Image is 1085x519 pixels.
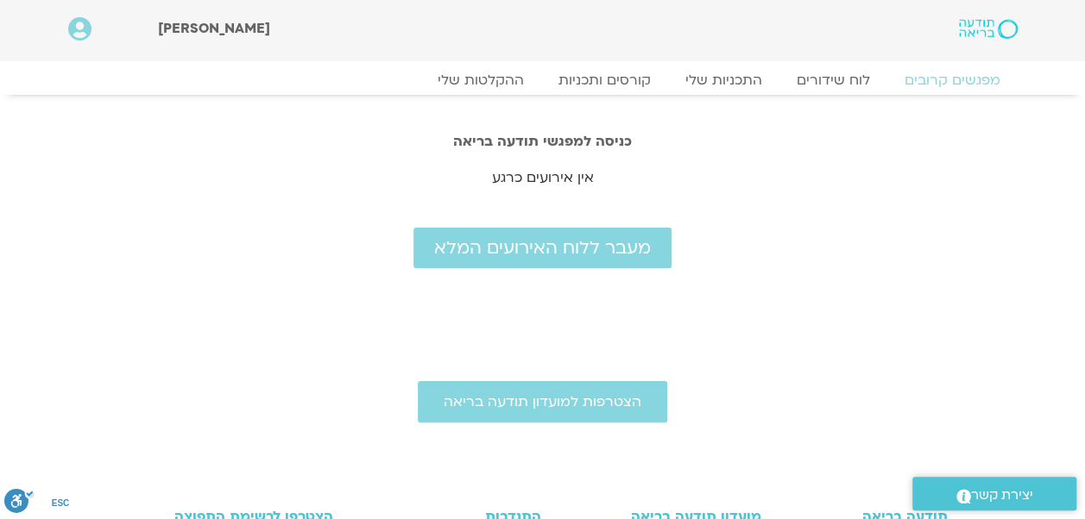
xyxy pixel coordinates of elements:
nav: Menu [68,72,1018,89]
span: הצטרפות למועדון תודעה בריאה [444,394,641,410]
a: התכניות שלי [668,72,779,89]
a: ההקלטות שלי [420,72,541,89]
a: הצטרפות למועדון תודעה בריאה [418,381,667,422]
span: יצירת קשר [971,484,1033,507]
p: אין אירועים כרגע [51,166,1035,190]
a: מפגשים קרובים [887,72,1018,89]
a: יצירת קשר [912,477,1076,510]
a: קורסים ותכניות [541,72,668,89]
h2: כניסה למפגשי תודעה בריאה [51,134,1035,149]
a: לוח שידורים [779,72,887,89]
a: מעבר ללוח האירועים המלא [413,228,672,268]
span: [PERSON_NAME] [158,19,270,38]
span: מעבר ללוח האירועים המלא [434,238,651,258]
